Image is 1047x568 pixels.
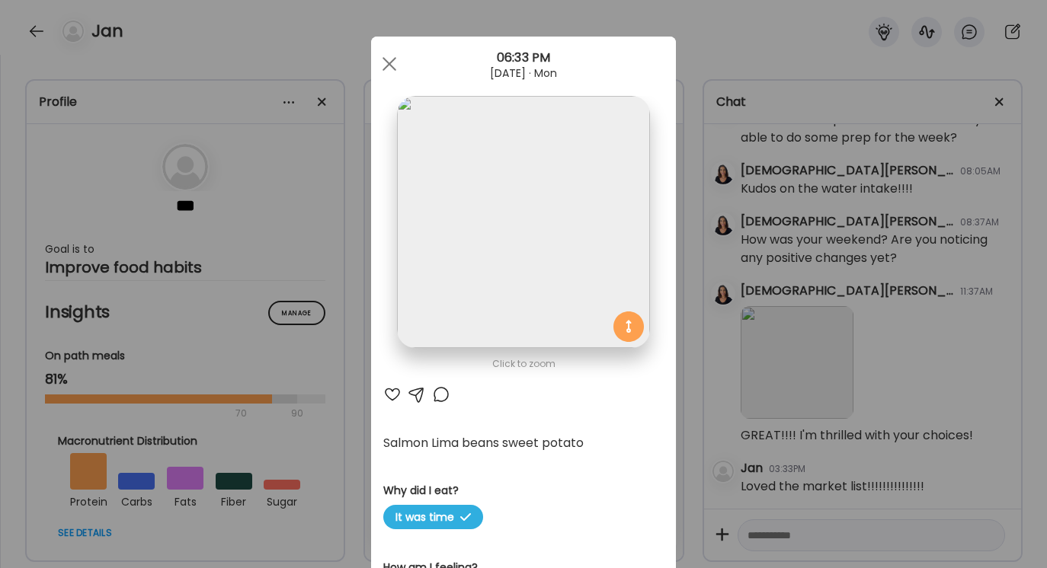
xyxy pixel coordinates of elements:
[383,355,664,373] div: Click to zoom
[383,434,664,452] div: Salmon Lima beans sweet potato
[383,483,664,499] h3: Why did I eat?
[371,67,676,79] div: [DATE] · Mon
[371,49,676,67] div: 06:33 PM
[383,505,483,529] span: It was time
[397,96,649,348] img: images%2FgxsDnAh2j9WNQYhcT5jOtutxUNC2%2FqYe48qzwmXMQBrl8ihf7%2FHAIEuNc3EqLRaBzuVTFh_1080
